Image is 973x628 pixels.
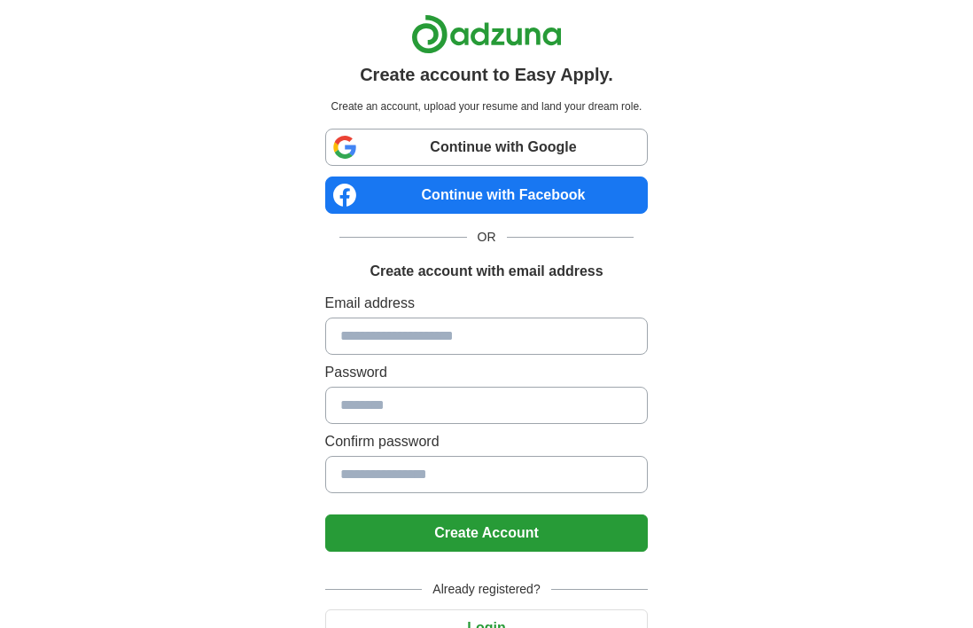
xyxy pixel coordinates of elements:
[467,228,507,247] span: OR
[325,129,649,166] a: Continue with Google
[422,580,550,599] span: Already registered?
[370,261,603,282] h1: Create account with email address
[329,98,645,114] p: Create an account, upload your resume and land your dream role.
[325,431,649,452] label: Confirm password
[360,61,613,88] h1: Create account to Easy Apply.
[325,514,649,552] button: Create Account
[325,362,649,383] label: Password
[411,14,562,54] img: Adzuna logo
[325,293,649,314] label: Email address
[325,177,649,214] a: Continue with Facebook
